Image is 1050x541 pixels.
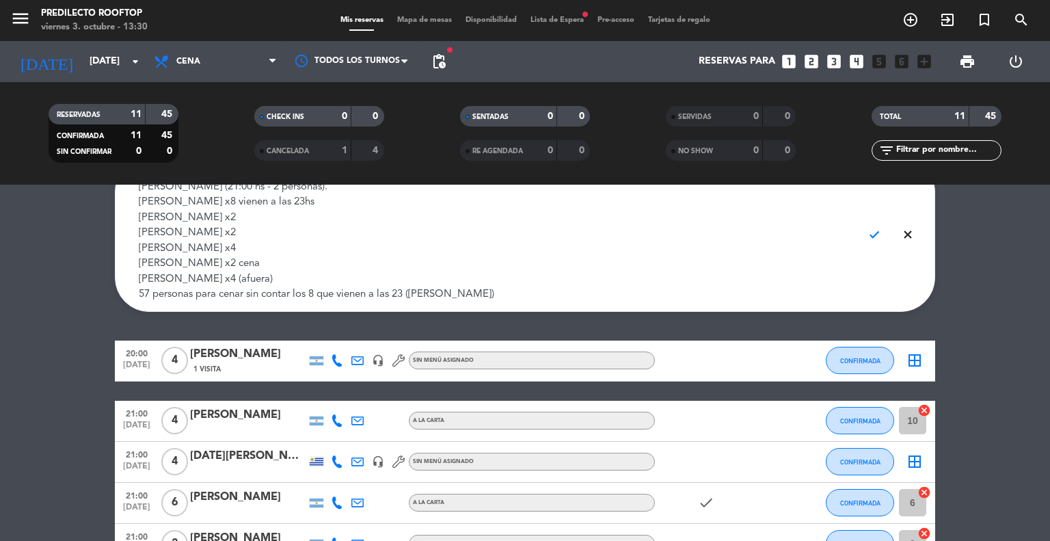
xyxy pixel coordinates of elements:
span: 6 [161,489,188,516]
i: exit_to_app [939,12,956,28]
div: [PERSON_NAME] [190,488,306,506]
button: menu [10,8,31,34]
span: CONFIRMADA [840,499,880,507]
i: add_circle_outline [902,12,919,28]
i: border_all [906,453,923,470]
strong: 0 [753,146,759,155]
span: close [895,222,921,248]
button: CONFIRMADA [826,347,894,374]
span: RESERVADAS [57,111,100,118]
i: looks_3 [825,53,843,70]
strong: 0 [548,146,553,155]
strong: 0 [342,111,347,121]
span: Disponibilidad [459,16,524,24]
span: 1 Visita [193,364,221,375]
i: looks_two [803,53,820,70]
span: Lista de Espera [524,16,591,24]
strong: 0 [579,111,587,121]
span: CONFIRMADA [57,133,104,140]
button: CONFIRMADA [826,407,894,434]
strong: 0 [785,146,793,155]
span: NO SHOW [678,148,713,155]
i: arrow_drop_down [127,53,144,70]
button: CONFIRMADA [826,489,894,516]
strong: 11 [131,109,142,119]
i: cancel [917,404,931,417]
span: Cena [176,57,200,66]
i: filter_list [878,142,895,159]
span: 21:00 [120,488,154,503]
span: [DATE] [120,421,154,436]
strong: 45 [161,131,175,140]
strong: 45 [985,111,999,121]
i: headset_mic [372,456,384,468]
strong: 0 [579,146,587,155]
span: RE AGENDADA [472,148,523,155]
span: Mapa de mesas [390,16,459,24]
textarea: [PERSON_NAME] (21:00 hs - 2 personas). [PERSON_NAME] x8 vienen a las 23hs [PERSON_NAME] x2 [PERSO... [139,180,852,303]
i: looks_4 [848,53,865,70]
span: SERVIDAS [678,114,712,120]
span: fiber_manual_record [446,46,454,54]
span: 4 [161,347,188,374]
span: CONFIRMADA [840,417,880,425]
strong: 45 [161,109,175,119]
span: fiber_manual_record [581,10,589,18]
span: Sin menú asignado [413,358,474,363]
span: CONFIRMADA [840,458,880,466]
button: CONFIRMADA [826,448,894,475]
i: headset_mic [372,354,384,367]
span: Reservas para [699,56,775,67]
strong: 0 [753,111,759,121]
i: check [698,494,714,511]
i: looks_one [780,53,798,70]
i: cancel [917,527,931,540]
strong: 11 [131,131,142,140]
span: A LA CARTA [413,500,444,505]
strong: 0 [373,111,381,121]
span: pending_actions [431,53,447,70]
div: [DATE][PERSON_NAME] [190,447,306,465]
div: [PERSON_NAME] [190,345,306,363]
strong: 0 [167,146,175,156]
strong: 0 [548,111,553,121]
i: [DATE] [10,47,83,77]
span: CHECK INS [267,114,304,120]
input: Filtrar por nombre... [895,143,1001,158]
i: looks_6 [893,53,911,70]
strong: 0 [785,111,793,121]
i: search [1013,12,1029,28]
span: [DATE] [120,360,154,376]
i: menu [10,8,31,29]
span: check [861,222,888,248]
div: viernes 3. octubre - 13:30 [41,21,148,34]
i: border_all [906,352,923,369]
span: [DATE] [120,462,154,477]
strong: 11 [954,111,965,121]
span: 20:00 [120,345,154,361]
span: CONFIRMADA [840,357,880,365]
strong: 0 [136,146,142,156]
i: turned_in_not [976,12,993,28]
div: [PERSON_NAME] [190,406,306,424]
span: 21:00 [120,406,154,421]
i: power_settings_new [1008,53,1024,70]
div: Predilecto Rooftop [41,7,148,21]
span: TOTAL [880,114,901,120]
strong: 4 [373,146,381,155]
span: 4 [161,448,188,475]
span: 21:00 [120,447,154,462]
i: looks_5 [870,53,888,70]
span: [DATE] [120,503,154,518]
span: Pre-acceso [591,16,641,24]
i: cancel [917,486,931,499]
span: CANCELADA [267,148,309,155]
div: LOG OUT [991,41,1040,82]
span: Sin menú asignado [413,459,474,464]
span: SIN CONFIRMAR [57,148,111,155]
strong: 1 [342,146,347,155]
span: Tarjetas de regalo [641,16,717,24]
span: Mis reservas [334,16,390,24]
span: SENTADAS [472,114,509,120]
span: A LA CARTA [413,418,444,423]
